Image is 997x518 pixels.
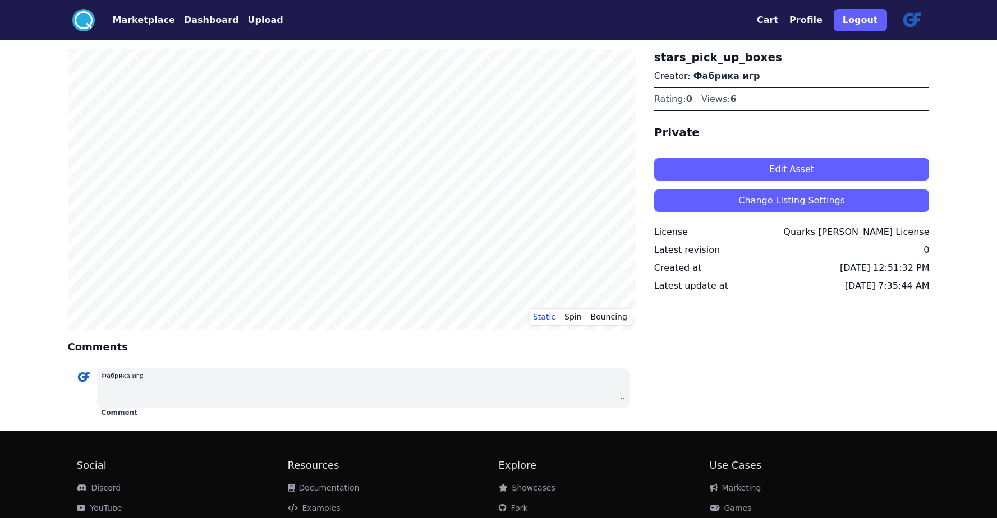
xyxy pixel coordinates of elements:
[175,13,239,27] a: Dashboard
[68,339,636,355] h4: Comments
[701,92,737,106] div: Views:
[77,503,122,512] a: YouTube
[288,457,499,473] h2: Resources
[654,243,720,257] div: Latest revision
[710,483,761,492] a: Marketing
[654,279,728,293] div: Latest update at
[686,94,692,104] span: 0
[184,13,239,27] button: Dashboard
[560,308,586,325] button: Spin
[710,503,752,512] a: Games
[654,189,930,212] button: Change Listing Settings
[102,372,144,380] small: Фабрика игр
[102,408,137,417] button: Comment
[783,225,929,239] div: Quarks [PERSON_NAME] License
[654,70,930,83] p: Creator:
[898,7,925,34] img: profile
[238,13,283,27] a: Upload
[924,243,929,257] div: 0
[75,368,93,386] img: profile
[789,13,823,27] button: Profile
[654,92,692,106] div: Rating:
[288,503,341,512] a: Examples
[113,13,175,27] button: Marketplace
[654,225,688,239] div: License
[499,503,528,512] a: Fork
[499,457,710,473] h2: Explore
[288,483,360,492] a: Documentation
[845,279,930,293] div: [DATE] 7:35:44 AM
[710,457,921,473] h2: Use Cases
[77,457,288,473] h2: Social
[499,483,555,492] a: Showcases
[247,13,283,27] button: Upload
[586,308,632,325] button: Bouncing
[654,124,930,140] h4: Private
[529,308,560,325] button: Static
[834,4,887,36] a: Logout
[654,49,930,65] h3: stars_pick_up_boxes
[77,483,121,492] a: Discord
[693,71,760,81] a: Фабрика игр
[730,94,737,104] span: 6
[840,261,930,275] div: [DATE] 12:51:32 PM
[654,158,930,181] button: Edit Asset
[654,261,701,275] div: Created at
[834,9,887,31] button: Logout
[95,13,175,27] a: Marketplace
[757,13,778,27] button: Cart
[654,149,930,181] a: Edit Asset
